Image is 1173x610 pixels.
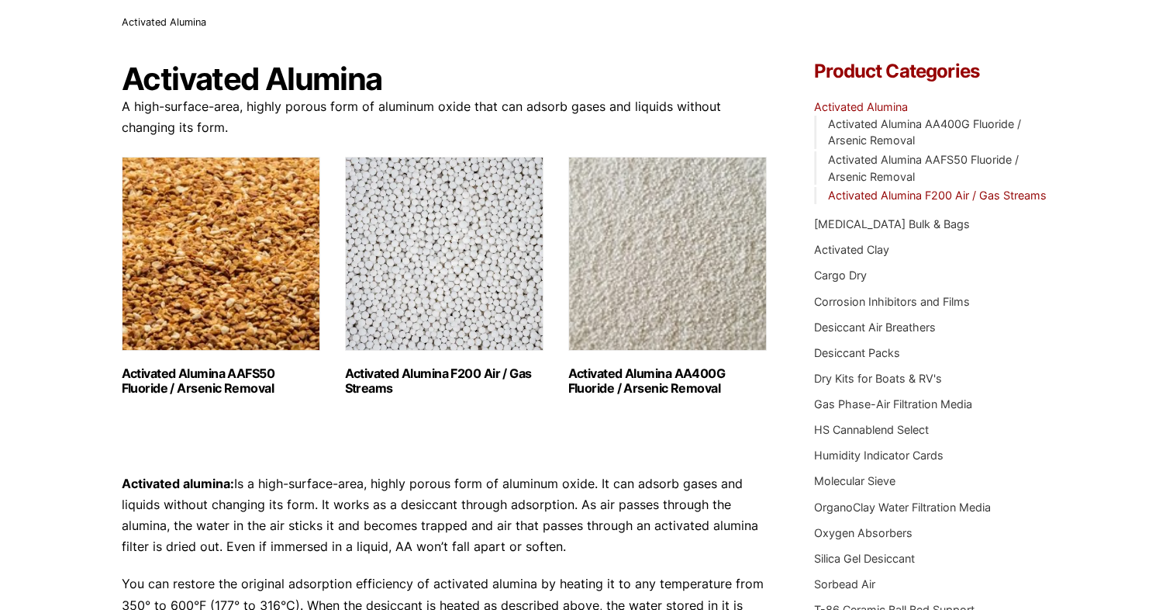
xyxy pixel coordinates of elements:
a: Activated Alumina AAFS50 Fluoride / Arsenic Removal [827,153,1018,183]
a: Silica Gel Desiccant [814,552,915,565]
h1: Activated Alumina [122,62,768,96]
img: Activated Alumina F200 Air / Gas Streams [345,157,543,351]
a: Corrosion Inhibitors and Films [814,295,970,308]
span: Activated Alumina [122,16,206,28]
a: Gas Phase-Air Filtration Media [814,397,972,411]
img: Activated Alumina AAFS50 Fluoride / Arsenic Removal [122,157,320,351]
a: Visit product category Activated Alumina F200 Air / Gas Streams [345,157,543,396]
a: Dry Kits for Boats & RV's [814,372,942,385]
a: Desiccant Packs [814,346,900,359]
a: Activated Alumina F200 Air / Gas Streams [827,189,1046,202]
a: Oxygen Absorbers [814,526,913,539]
a: Cargo Dry [814,269,867,282]
a: [MEDICAL_DATA] Bulk & Bags [814,217,970,230]
a: Desiccant Air Breathers [814,321,936,334]
a: Activated Alumina AA400G Fluoride / Arsenic Removal [827,117,1020,147]
img: Activated Alumina AA400G Fluoride / Arsenic Removal [568,157,767,351]
h4: Product Categories [814,62,1051,81]
a: Sorbead Air [814,577,875,591]
a: Visit product category Activated Alumina AA400G Fluoride / Arsenic Removal [568,157,767,396]
a: Molecular Sieve [814,474,895,487]
a: Activated Alumina [814,100,908,113]
a: OrganoClay Water Filtration Media [814,501,991,514]
h2: Activated Alumina AAFS50 Fluoride / Arsenic Removal [122,366,320,396]
a: Visit product category Activated Alumina AAFS50 Fluoride / Arsenic Removal [122,157,320,396]
h2: Activated Alumina F200 Air / Gas Streams [345,366,543,396]
a: Humidity Indicator Cards [814,449,944,462]
p: A high-surface-area, highly porous form of aluminum oxide that can adsorb gases and liquids witho... [122,96,768,138]
strong: Activated alumina: [122,476,234,491]
a: HS Cannablend Select [814,423,929,436]
h2: Activated Alumina AA400G Fluoride / Arsenic Removal [568,366,767,396]
a: Activated Clay [814,243,889,256]
p: Is a high-surface-area, highly porous form of aluminum oxide. It can adsorb gases and liquids wit... [122,473,768,558]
